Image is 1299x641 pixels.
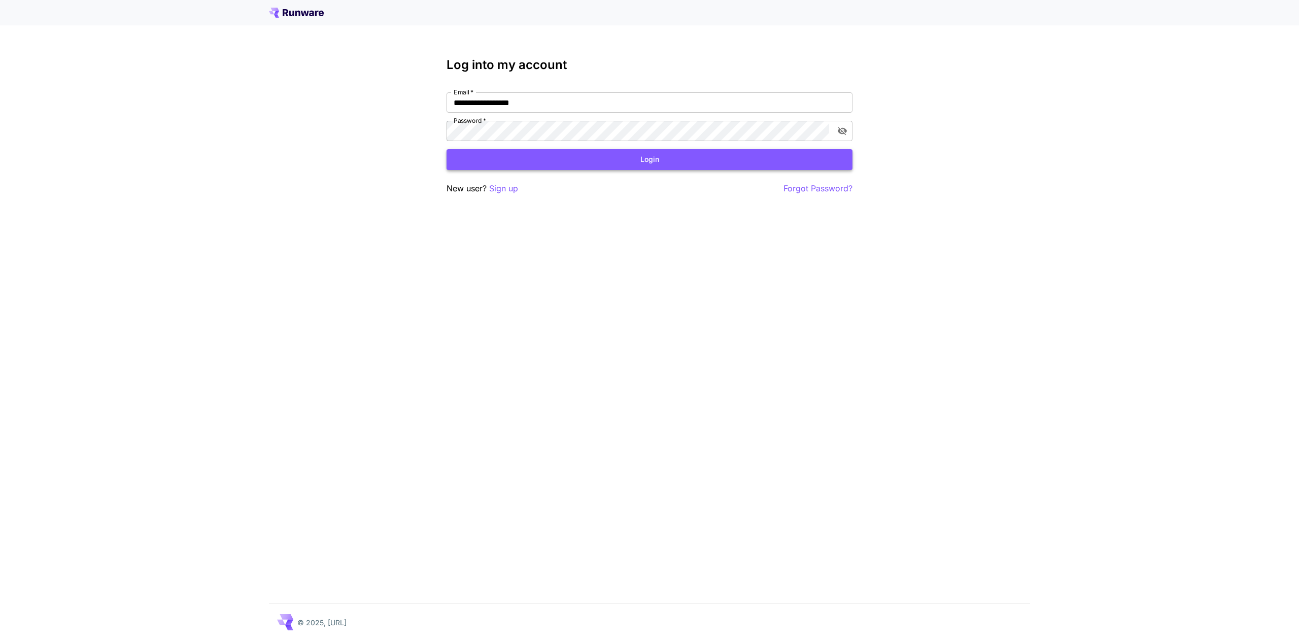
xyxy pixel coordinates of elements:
[447,182,518,195] p: New user?
[454,116,486,125] label: Password
[447,149,852,170] button: Login
[297,617,347,628] p: © 2025, [URL]
[833,122,851,140] button: toggle password visibility
[783,182,852,195] button: Forgot Password?
[447,58,852,72] h3: Log into my account
[454,88,473,96] label: Email
[489,182,518,195] button: Sign up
